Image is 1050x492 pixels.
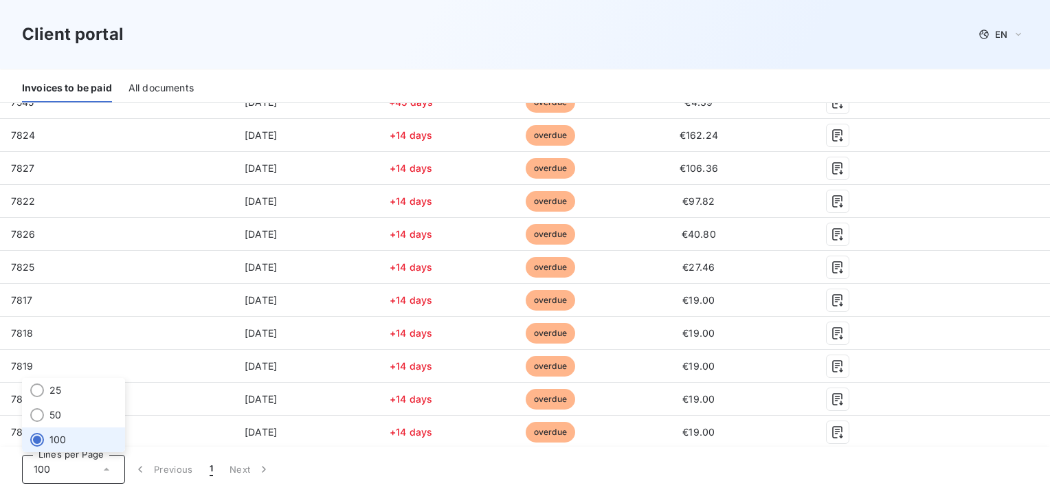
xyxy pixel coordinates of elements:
[390,360,432,372] span: +14 days
[390,228,432,240] span: +14 days
[49,383,61,397] span: 25
[11,360,34,372] span: 7819
[245,195,277,207] span: [DATE]
[682,393,715,405] span: €19.00
[526,422,575,443] span: overdue
[682,360,715,372] span: €19.00
[680,162,718,174] span: €106.36
[390,261,432,273] span: +14 days
[11,294,33,306] span: 7817
[390,294,432,306] span: +14 days
[129,74,194,103] div: All documents
[245,327,277,339] span: [DATE]
[526,257,575,278] span: overdue
[526,224,575,245] span: overdue
[221,455,279,484] button: Next
[245,162,277,174] span: [DATE]
[210,462,213,476] span: 1
[11,426,34,438] span: 7821
[125,455,201,484] button: Previous
[245,360,277,372] span: [DATE]
[526,125,575,146] span: overdue
[526,290,575,311] span: overdue
[526,158,575,179] span: overdue
[245,96,277,108] span: [DATE]
[390,195,432,207] span: +14 days
[11,228,36,240] span: 7826
[682,426,715,438] span: €19.00
[22,22,124,47] h3: Client portal
[682,261,715,273] span: €27.46
[201,455,221,484] button: 1
[390,393,432,405] span: +14 days
[11,195,36,207] span: 7822
[245,393,277,405] span: [DATE]
[995,29,1007,40] span: EN
[11,327,34,339] span: 7818
[682,327,715,339] span: €19.00
[245,228,277,240] span: [DATE]
[389,96,433,108] span: +45 days
[11,261,35,273] span: 7825
[11,96,34,108] span: 7545
[245,129,277,141] span: [DATE]
[682,294,715,306] span: €19.00
[245,294,277,306] span: [DATE]
[390,162,432,174] span: +14 days
[34,462,50,476] span: 100
[245,426,277,438] span: [DATE]
[682,195,715,207] span: €97.82
[526,323,575,344] span: overdue
[682,228,716,240] span: €40.80
[390,327,432,339] span: +14 days
[526,389,575,410] span: overdue
[49,433,66,447] span: 100
[526,191,575,212] span: overdue
[684,96,713,108] span: €4.39
[11,162,35,174] span: 7827
[11,393,36,405] span: 7820
[22,74,112,103] div: Invoices to be paid
[11,129,36,141] span: 7824
[245,261,277,273] span: [DATE]
[680,129,718,141] span: €162.24
[390,129,432,141] span: +14 days
[526,356,575,377] span: overdue
[49,408,61,422] span: 50
[390,426,432,438] span: +14 days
